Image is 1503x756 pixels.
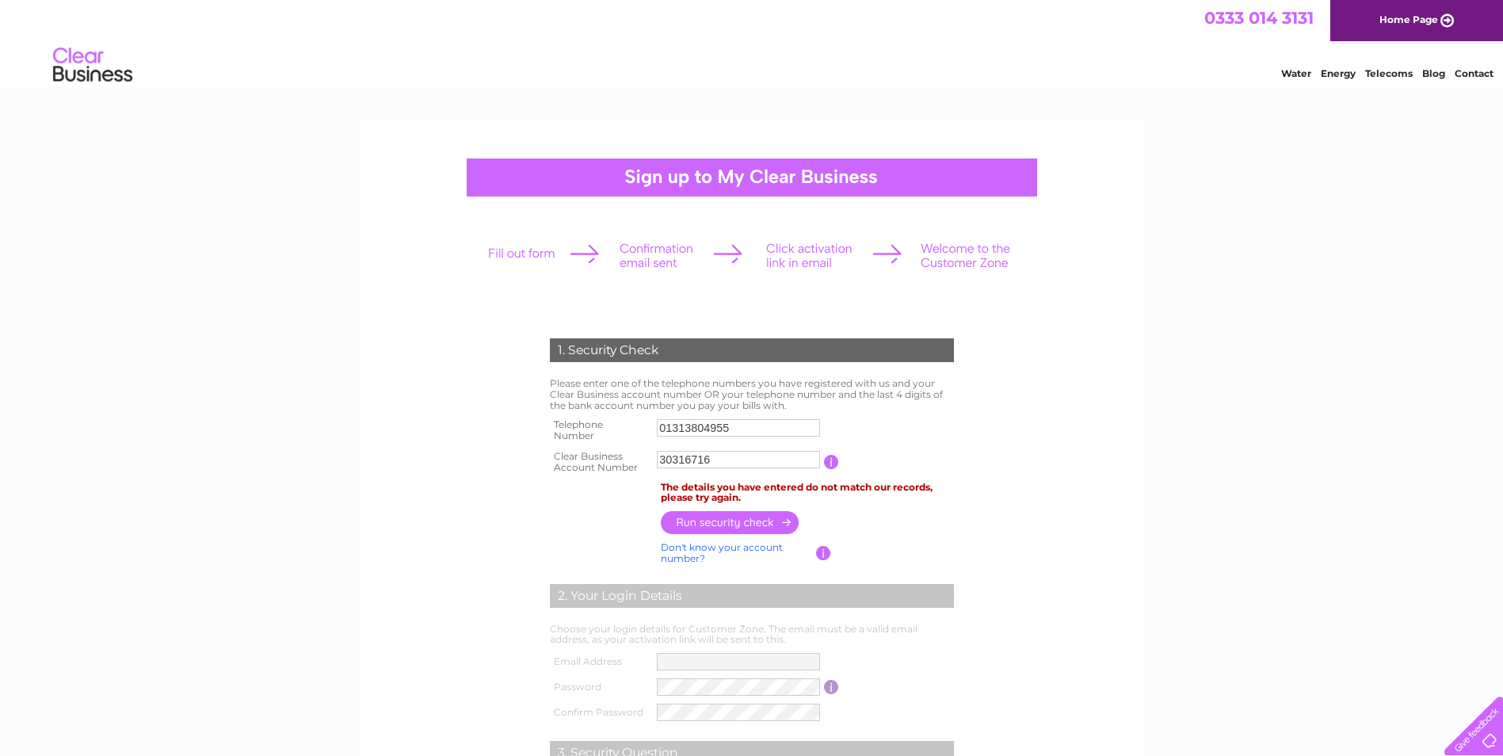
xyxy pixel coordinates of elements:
[546,414,654,446] th: Telephone Number
[546,446,654,478] th: Clear Business Account Number
[1455,67,1493,79] a: Contact
[824,680,839,694] input: Information
[550,338,954,362] div: 1. Security Check
[378,9,1127,77] div: Clear Business is a trading name of Verastar Limited (registered in [GEOGRAPHIC_DATA] No. 3667643...
[546,649,654,674] th: Email Address
[657,478,958,508] td: The details you have entered do not match our records, please try again.
[546,620,958,650] td: Choose your login details for Customer Zone. The email must be a valid email address, as your act...
[1281,67,1311,79] a: Water
[1204,8,1314,28] a: 0333 014 3131
[824,455,839,469] input: Information
[546,374,958,414] td: Please enter one of the telephone numbers you have registered with us and your Clear Business acc...
[1321,67,1356,79] a: Energy
[546,674,654,700] th: Password
[550,584,954,608] div: 2. Your Login Details
[816,546,831,560] input: Information
[661,541,783,564] a: Don't know your account number?
[1422,67,1445,79] a: Blog
[1365,67,1413,79] a: Telecoms
[546,700,654,725] th: Confirm Password
[52,41,133,90] img: logo.png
